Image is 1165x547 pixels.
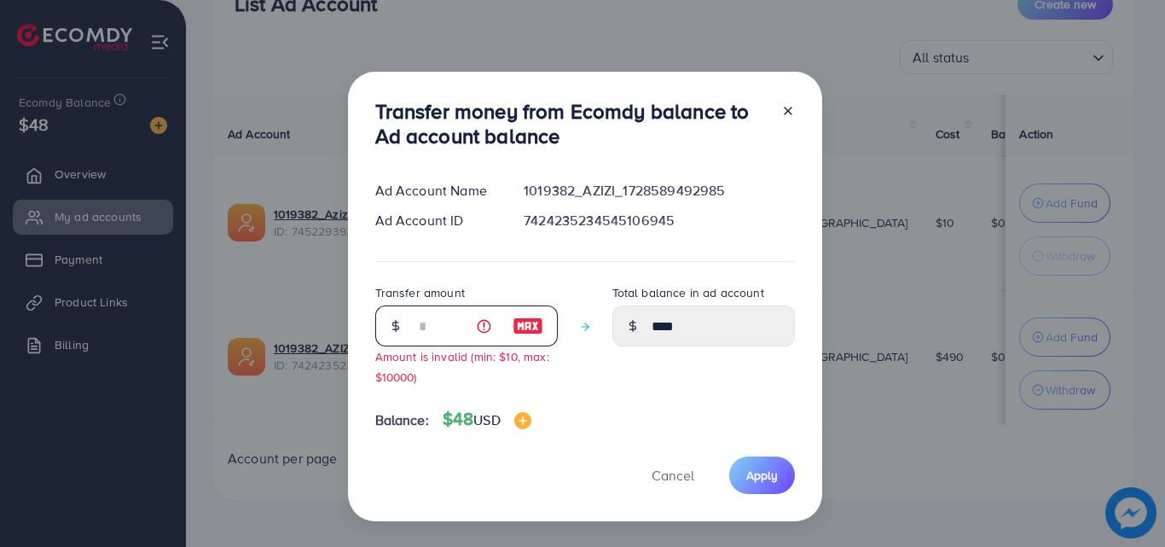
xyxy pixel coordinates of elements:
[729,457,795,493] button: Apply
[375,99,768,148] h3: Transfer money from Ecomdy balance to Ad account balance
[513,316,543,336] img: image
[652,466,694,485] span: Cancel
[630,457,716,493] button: Cancel
[443,409,531,430] h4: $48
[375,348,549,384] small: Amount is invalid (min: $10, max: $10000)
[746,467,778,484] span: Apply
[375,284,465,301] label: Transfer amount
[514,412,531,429] img: image
[510,211,808,230] div: 7424235234545106945
[375,410,429,430] span: Balance:
[612,284,764,301] label: Total balance in ad account
[362,211,511,230] div: Ad Account ID
[473,410,500,429] span: USD
[362,181,511,201] div: Ad Account Name
[510,181,808,201] div: 1019382_AZIZI_1728589492985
